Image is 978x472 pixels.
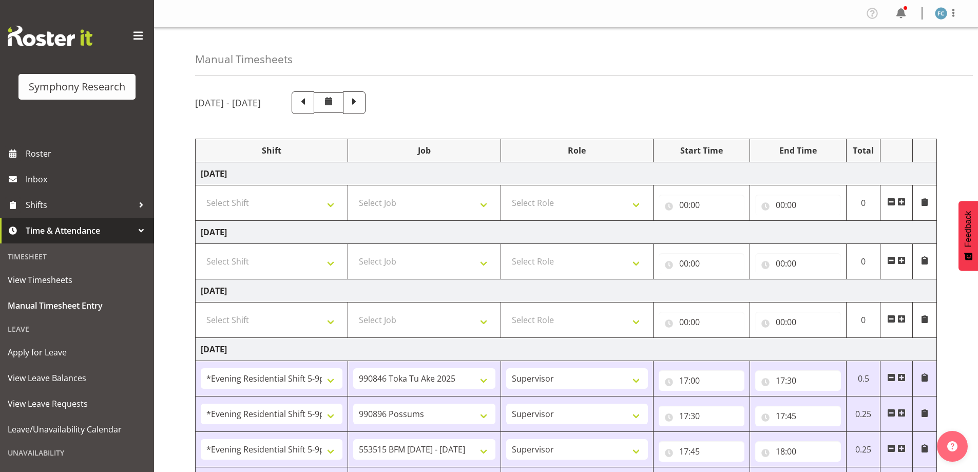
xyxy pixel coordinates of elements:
[755,195,841,215] input: Click to select...
[3,318,151,339] div: Leave
[8,370,146,386] span: View Leave Balances
[755,406,841,426] input: Click to select...
[659,312,744,332] input: Click to select...
[846,397,880,432] td: 0.25
[26,197,133,213] span: Shifts
[3,267,151,293] a: View Timesheets
[755,144,841,157] div: End Time
[755,370,841,391] input: Click to select...
[755,441,841,462] input: Click to select...
[506,144,648,157] div: Role
[3,442,151,463] div: Unavailability
[846,185,880,221] td: 0
[3,417,151,442] a: Leave/Unavailability Calendar
[852,144,875,157] div: Total
[3,246,151,267] div: Timesheet
[196,221,937,244] td: [DATE]
[26,223,133,238] span: Time & Attendance
[3,365,151,391] a: View Leave Balances
[26,146,149,161] span: Roster
[659,253,744,274] input: Click to select...
[659,370,744,391] input: Click to select...
[195,97,261,108] h5: [DATE] - [DATE]
[935,7,947,20] img: fisi-cook-lagatule1979.jpg
[659,441,744,462] input: Click to select...
[659,195,744,215] input: Click to select...
[958,201,978,271] button: Feedback - Show survey
[26,172,149,187] span: Inbox
[846,361,880,397] td: 0.5
[201,144,342,157] div: Shift
[8,272,146,288] span: View Timesheets
[3,339,151,365] a: Apply for Leave
[29,79,125,95] div: Symphony Research
[659,144,744,157] div: Start Time
[846,244,880,279] td: 0
[8,396,146,411] span: View Leave Requests
[3,293,151,318] a: Manual Timesheet Entry
[196,338,937,361] td: [DATE]
[8,26,92,46] img: Rosterit website logo
[353,144,495,157] div: Job
[659,406,744,426] input: Click to select...
[846,432,880,467] td: 0.25
[8,345,146,360] span: Apply for Leave
[947,441,957,451] img: help-xxl-2.png
[8,298,146,313] span: Manual Timesheet Entry
[3,391,151,417] a: View Leave Requests
[964,211,973,247] span: Feedback
[196,162,937,185] td: [DATE]
[196,279,937,303] td: [DATE]
[755,253,841,274] input: Click to select...
[195,53,293,65] h4: Manual Timesheets
[846,303,880,338] td: 0
[8,422,146,437] span: Leave/Unavailability Calendar
[755,312,841,332] input: Click to select...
